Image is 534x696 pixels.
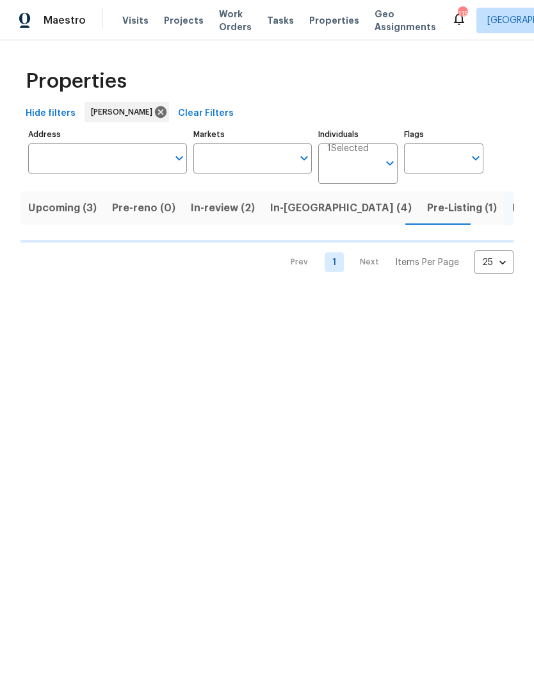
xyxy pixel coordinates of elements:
[375,8,436,33] span: Geo Assignments
[219,8,252,33] span: Work Orders
[427,199,497,217] span: Pre-Listing (1)
[325,252,344,272] a: Goto page 1
[467,149,485,167] button: Open
[267,16,294,25] span: Tasks
[295,149,313,167] button: Open
[191,199,255,217] span: In-review (2)
[381,154,399,172] button: Open
[327,143,369,154] span: 1 Selected
[122,14,149,27] span: Visits
[270,199,412,217] span: In-[GEOGRAPHIC_DATA] (4)
[164,14,204,27] span: Projects
[474,246,514,279] div: 25
[28,199,97,217] span: Upcoming (3)
[112,199,175,217] span: Pre-reno (0)
[395,256,459,269] p: Items Per Page
[458,8,467,20] div: 115
[279,250,514,274] nav: Pagination Navigation
[91,106,158,118] span: [PERSON_NAME]
[170,149,188,167] button: Open
[193,131,312,138] label: Markets
[404,131,483,138] label: Flags
[178,106,234,122] span: Clear Filters
[20,102,81,125] button: Hide filters
[318,131,398,138] label: Individuals
[309,14,359,27] span: Properties
[28,131,187,138] label: Address
[26,75,127,88] span: Properties
[44,14,86,27] span: Maestro
[85,102,169,122] div: [PERSON_NAME]
[26,106,76,122] span: Hide filters
[173,102,239,125] button: Clear Filters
